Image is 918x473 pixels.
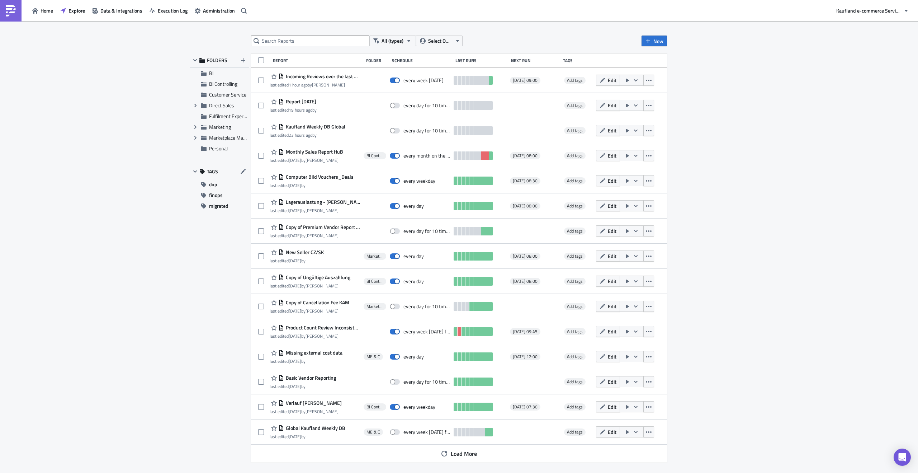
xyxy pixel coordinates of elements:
span: Add tags [567,303,583,310]
span: [DATE] 09:00 [513,78,538,83]
time: 2025-07-21T06:36:22Z [289,383,301,390]
span: [DATE] 08:30 [513,178,538,184]
span: Add tags [564,152,586,159]
span: Add tags [567,253,583,259]
button: dxp [190,179,249,190]
button: Edit [596,75,620,86]
div: last edited by [270,258,324,263]
a: Home [29,5,57,16]
span: Add tags [564,177,586,184]
span: Edit [608,227,616,235]
span: Add tags [567,102,583,109]
button: Edit [596,326,620,337]
div: every weekday [403,178,435,184]
div: every week on Monday for 10 times [403,328,450,335]
div: every day [403,278,424,285]
span: [DATE] 09:45 [513,329,538,334]
span: Add tags [567,278,583,285]
time: 2025-07-01T10:45:15Z [289,308,301,314]
span: Add tags [567,428,583,435]
span: Edit [608,127,616,134]
button: finops [190,190,249,201]
div: every day for 10 times [403,379,450,385]
button: Edit [596,351,620,362]
span: Incoming Reviews over the last week [284,73,360,80]
span: All (types) [382,37,403,45]
span: Computer Bild Vouchers_Deals [284,174,354,180]
span: Select Owner [428,37,452,45]
span: Kaufland e-commerce Services GmbH & Co. KG [836,7,901,14]
span: Add tags [564,353,586,360]
time: 2025-06-16T13:22:00Z [289,408,301,415]
span: Add tags [564,378,586,385]
span: finops [209,190,223,201]
time: 2025-07-14T07:07:07Z [289,282,301,289]
time: 2025-08-12T08:40:34Z [289,81,308,88]
span: Add tags [564,127,586,134]
span: Product Count Review Inconsistency on PDP [284,324,360,331]
span: Administration [203,7,235,14]
button: Edit [596,376,620,387]
span: Verlauf Monat DV [284,400,342,406]
span: Edit [608,76,616,84]
div: last edited by [PERSON_NAME] [270,82,360,88]
a: Explore [57,5,89,16]
span: Add tags [567,202,583,209]
time: 2025-07-23T10:06:47Z [289,232,301,239]
span: New [653,37,663,45]
span: Edit [608,177,616,184]
span: Copy of Premium Vendor Report - Direct Sales [284,224,360,230]
span: Add tags [564,428,586,436]
time: 2025-08-04T07:57:52Z [289,157,301,164]
span: Copy of Cancellation Fee KAM [284,299,349,306]
span: Lagerauslastung - BOE Slack [284,199,360,205]
div: last edited by [PERSON_NAME] [270,283,350,289]
div: last edited by [270,384,336,389]
span: Edit [608,303,616,310]
time: 2025-07-24T10:00:04Z [289,182,301,189]
button: Edit [596,401,620,412]
span: Add tags [567,328,583,335]
span: BI Controlling [366,153,383,159]
div: last edited by [270,359,342,364]
span: Add tags [564,102,586,109]
div: every weekday [403,404,435,410]
span: Add tags [567,403,583,410]
span: dxp [209,179,217,190]
span: Add tags [564,403,586,411]
div: every week on Monday [403,77,444,84]
span: Kaufland Weekly DB Global [284,123,345,130]
span: Edit [608,353,616,360]
span: Add tags [564,228,586,235]
span: Load More [451,449,477,458]
div: last edited by [PERSON_NAME] [270,333,360,339]
div: last edited by [270,132,345,138]
a: Administration [191,5,238,16]
span: Edit [608,328,616,335]
time: 2025-08-11T14:21:27Z [289,107,312,113]
span: Edit [608,277,616,285]
span: FOLDERS [207,57,227,64]
div: every day for 10 times [403,303,450,310]
span: Data & Integrations [100,7,142,14]
button: All (types) [369,36,416,46]
div: last edited by [PERSON_NAME] [270,308,349,314]
span: BI [209,69,213,77]
div: last edited by [270,107,317,113]
button: Edit [596,426,620,437]
time: 2025-07-10T13:57:29Z [289,207,301,214]
button: Load More [436,446,482,461]
span: [DATE] 08:00 [513,278,538,284]
span: migrated [209,201,228,211]
div: every day [403,253,424,259]
span: [DATE] 08:00 [513,153,538,159]
div: Next Run [511,58,559,63]
span: Add tags [564,77,586,84]
div: last edited by [270,434,345,439]
span: Customer Service [209,91,246,98]
span: Add tags [564,328,586,335]
button: New [642,36,667,46]
div: every week on Monday for 10 times [403,429,450,435]
div: every day for 10 times [403,102,450,109]
a: Data & Integrations [89,5,146,16]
